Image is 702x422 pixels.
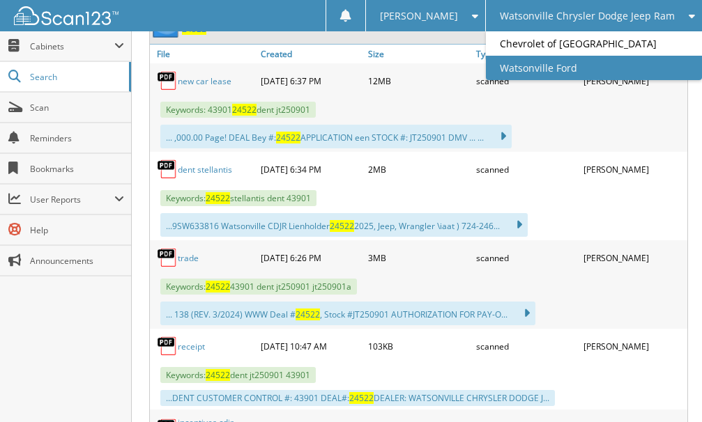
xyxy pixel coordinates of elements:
[257,67,365,95] div: [DATE] 6:37 PM
[296,308,320,320] span: 24522
[632,355,702,422] iframe: Chat Widget
[257,45,365,63] a: Created
[160,302,535,325] div: ... 138 (REV. 3/2024) WWW Deal # , Stock #JT250901 AUTHORIZATION FOR PAY-O...
[30,194,114,205] span: User Reports
[276,132,300,143] span: 24522
[580,155,687,183] div: [PERSON_NAME]
[380,12,458,20] span: [PERSON_NAME]
[178,252,199,264] a: trade
[160,390,555,406] div: ...DENT CUSTOMER CONTROL #: 43901 DEAL#: DEALER: WATSONVILLE CHRYSLER DODGE J...
[30,163,124,175] span: Bookmarks
[178,75,231,87] a: new car lease
[580,332,687,360] div: [PERSON_NAME]
[150,45,257,63] a: File
[157,159,178,180] img: PDF.png
[257,332,365,360] div: [DATE] 10:47 AM
[30,102,124,114] span: Scan
[30,224,124,236] span: Help
[206,369,230,381] span: 24522
[365,332,472,360] div: 103KB
[349,392,374,404] span: 24522
[160,190,316,206] span: Keywords: stellantis dent 43901
[473,45,580,63] a: Type
[160,367,316,383] span: Keywords: dent jt250901 43901
[365,67,472,95] div: 12MB
[257,244,365,272] div: [DATE] 6:26 PM
[157,247,178,268] img: PDF.png
[206,281,230,292] span: 24522
[157,70,178,91] img: PDF.png
[486,56,702,80] a: Watsonville Ford
[473,332,580,360] div: scanned
[257,155,365,183] div: [DATE] 6:34 PM
[178,341,205,352] a: receipt
[30,255,124,267] span: Announcements
[30,40,114,52] span: Cabinets
[580,244,687,272] div: [PERSON_NAME]
[160,125,512,148] div: ... ,000.00 Page! DEAL Bey #: APPLICATION een STOCK #: JT250901 DMV ... ...
[473,155,580,183] div: scanned
[500,12,675,20] span: Watsonville Chrysler Dodge Jeep Ram
[160,102,316,118] span: Keywords: 43901 dent jt250901
[330,220,354,232] span: 24522
[473,67,580,95] div: scanned
[14,6,119,25] img: scan123-logo-white.svg
[206,192,230,204] span: 24522
[30,71,122,83] span: Search
[365,45,472,63] a: Size
[365,155,472,183] div: 2MB
[160,213,528,237] div: ...9SW633816 Watsonville CDJR Lienholder 2025, Jeep, Wrangler \iaat ) 724-246...
[178,164,232,175] a: dent stellantis
[232,104,257,116] span: 24522
[486,31,702,56] a: Chevrolet of [GEOGRAPHIC_DATA]
[157,336,178,357] img: PDF.png
[473,244,580,272] div: scanned
[160,279,357,295] span: Keywords: 43901 dent jt250901 jt250901a
[30,132,124,144] span: Reminders
[580,67,687,95] div: [PERSON_NAME]
[365,244,472,272] div: 3MB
